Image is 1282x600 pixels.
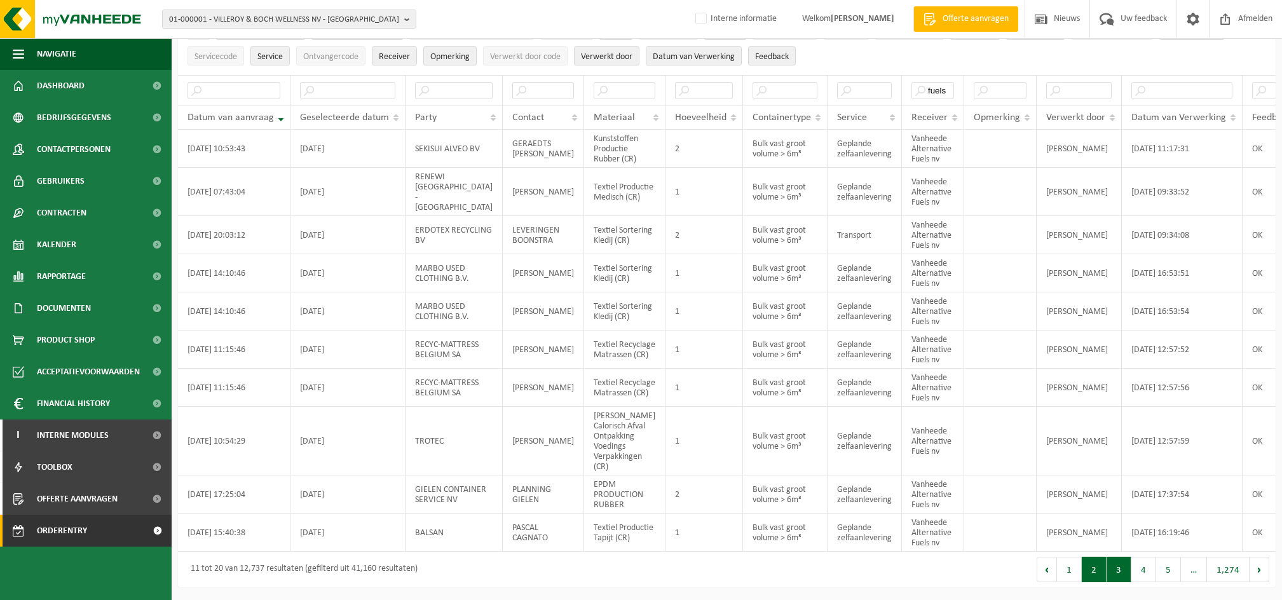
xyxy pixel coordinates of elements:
span: Verwerkt door code [490,52,561,62]
td: 1 [665,168,743,216]
span: … [1181,557,1207,582]
td: [DATE] 16:53:54 [1122,292,1243,331]
span: Party [415,112,437,123]
td: Bulk vast groot volume > 6m³ [743,331,828,369]
span: Gebruikers [37,165,85,197]
span: Hoeveelheid [675,112,726,123]
td: Vanheede Alternative Fuels nv [902,168,964,216]
span: I [13,419,24,451]
td: PLANNING GIELEN [503,475,584,514]
div: 11 tot 20 van 12,737 resultaten (gefilterd uit 41,160 resultaten) [184,558,418,581]
td: Bulk vast groot volume > 6m³ [743,514,828,552]
span: Documenten [37,292,91,324]
span: Toolbox [37,451,72,483]
td: [PERSON_NAME] [1037,216,1122,254]
td: [DATE] 14:10:46 [178,254,290,292]
td: RECYC-MATTRESS BELGIUM SA [406,369,503,407]
td: [DATE] 20:03:12 [178,216,290,254]
td: [DATE] 10:53:43 [178,130,290,168]
td: GIELEN CONTAINER SERVICE NV [406,475,503,514]
td: [DATE] [290,292,406,331]
td: [DATE] 17:37:54 [1122,475,1243,514]
td: Bulk vast groot volume > 6m³ [743,292,828,331]
td: [PERSON_NAME] Calorisch Afval Ontpakking Voedings Verpakkingen (CR) [584,407,665,475]
td: [DATE] 17:25:04 [178,475,290,514]
td: Kunststoffen Productie Rubber (CR) [584,130,665,168]
span: Navigatie [37,38,76,70]
td: 1 [665,407,743,475]
label: Interne informatie [693,10,777,29]
button: Verwerkt doorVerwerkt door: Activate to sort [574,46,639,65]
td: Bulk vast groot volume > 6m³ [743,254,828,292]
td: 2 [665,475,743,514]
td: [DATE] 16:53:51 [1122,254,1243,292]
td: Geplande zelfaanlevering [828,407,902,475]
td: [PERSON_NAME] [503,168,584,216]
td: [PERSON_NAME] [503,254,584,292]
span: Offerte aanvragen [939,13,1012,25]
td: Textiel Sortering Kledij (CR) [584,216,665,254]
td: 1 [665,369,743,407]
td: [DATE] [290,514,406,552]
td: Textiel Sortering Kledij (CR) [584,292,665,331]
span: Acceptatievoorwaarden [37,356,140,388]
td: Vanheede Alternative Fuels nv [902,407,964,475]
span: Product Shop [37,324,95,356]
span: Financial History [37,388,110,419]
td: [DATE] 14:10:46 [178,292,290,331]
td: Vanheede Alternative Fuels nv [902,475,964,514]
span: Ontvangercode [303,52,358,62]
span: Feedback [755,52,789,62]
td: [DATE] [290,475,406,514]
button: FeedbackFeedback: Activate to sort [748,46,796,65]
td: [DATE] [290,331,406,369]
strong: [PERSON_NAME] [831,14,894,24]
td: Vanheede Alternative Fuels nv [902,331,964,369]
td: LEVERINGEN BOONSTRA [503,216,584,254]
span: Dashboard [37,70,85,102]
td: 1 [665,514,743,552]
td: PASCAL CAGNATO [503,514,584,552]
td: [DATE] 12:57:59 [1122,407,1243,475]
td: [DATE] [290,168,406,216]
td: [PERSON_NAME] [1037,475,1122,514]
button: 1 [1057,557,1082,582]
td: EPDM PRODUCTION RUBBER [584,475,665,514]
td: Textiel Recyclage Matrassen (CR) [584,331,665,369]
td: [DATE] 12:57:52 [1122,331,1243,369]
td: GERAEDTS [PERSON_NAME] [503,130,584,168]
td: 1 [665,331,743,369]
span: Orderentry Goedkeuring [37,515,144,547]
td: Bulk vast groot volume > 6m³ [743,130,828,168]
td: SEKISUI ALVEO BV [406,130,503,168]
td: ERDOTEX RECYCLING BV [406,216,503,254]
td: [DATE] 09:34:08 [1122,216,1243,254]
td: Vanheede Alternative Fuels nv [902,292,964,331]
td: Bulk vast groot volume > 6m³ [743,369,828,407]
span: Offerte aanvragen [37,483,118,515]
td: [PERSON_NAME] [1037,254,1122,292]
button: Datum van VerwerkingDatum van Verwerking: Activate to sort [646,46,742,65]
span: Datum van Verwerking [653,52,735,62]
span: Kalender [37,229,76,261]
button: Verwerkt door codeVerwerkt door code: Activate to sort [483,46,568,65]
td: Textiel Recyclage Matrassen (CR) [584,369,665,407]
td: [PERSON_NAME] [503,331,584,369]
td: [PERSON_NAME] [503,369,584,407]
span: Service [837,112,867,123]
button: ServicecodeServicecode: Activate to sort [188,46,244,65]
td: [PERSON_NAME] [1037,130,1122,168]
button: Previous [1037,557,1057,582]
span: Receiver [379,52,410,62]
td: Geplande zelfaanlevering [828,292,902,331]
td: 2 [665,216,743,254]
td: Geplande zelfaanlevering [828,475,902,514]
button: 2 [1082,557,1107,582]
td: [PERSON_NAME] [1037,331,1122,369]
td: [PERSON_NAME] [1037,168,1122,216]
span: Materiaal [594,112,635,123]
button: 4 [1131,557,1156,582]
span: Rapportage [37,261,86,292]
td: Geplande zelfaanlevering [828,168,902,216]
td: Bulk vast groot volume > 6m³ [743,475,828,514]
